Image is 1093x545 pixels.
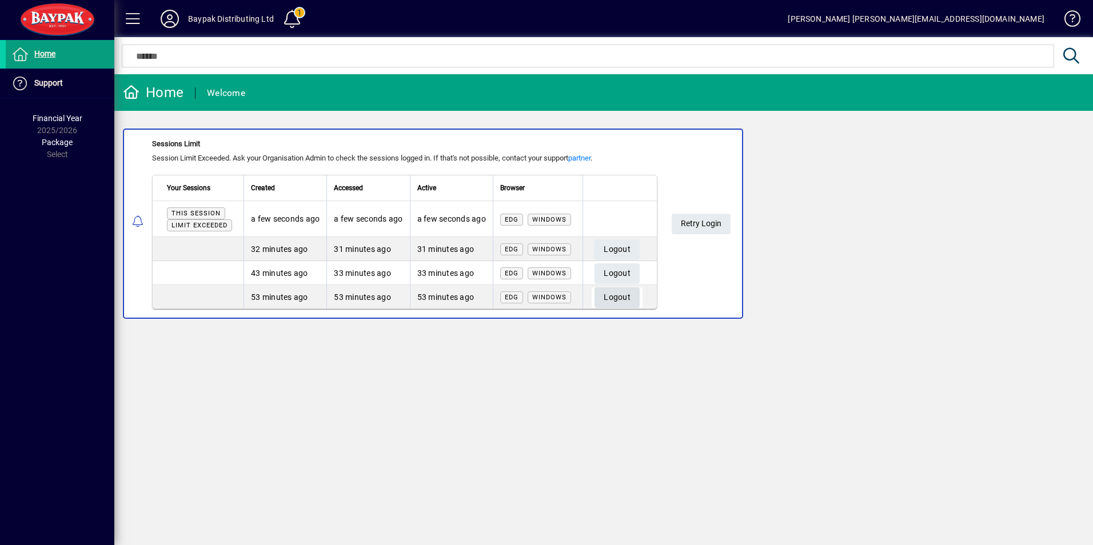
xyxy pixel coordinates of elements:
[152,153,657,164] div: Session Limit Exceeded. Ask your Organisation Admin to check the sessions logged in. If that's no...
[568,154,591,162] a: partner
[595,263,640,284] button: Logout
[244,201,326,237] td: a few seconds ago
[410,201,493,237] td: a few seconds ago
[417,182,436,194] span: Active
[244,261,326,285] td: 43 minutes ago
[244,237,326,261] td: 32 minutes ago
[326,285,409,308] td: 53 minutes ago
[672,214,731,234] button: Retry Login
[681,214,721,233] span: Retry Login
[123,83,184,102] div: Home
[500,182,525,194] span: Browser
[595,287,640,308] button: Logout
[171,222,228,229] span: Limit exceeded
[34,78,63,87] span: Support
[152,138,657,150] div: Sessions Limit
[532,246,567,253] span: Windows
[326,237,409,261] td: 31 minutes ago
[326,201,409,237] td: a few seconds ago
[326,261,409,285] td: 33 minutes ago
[604,240,631,259] span: Logout
[410,261,493,285] td: 33 minutes ago
[114,129,1093,319] app-alert-notification-menu-item: Sessions Limit
[505,216,518,223] span: Edg
[244,285,326,308] td: 53 minutes ago
[505,270,518,277] span: Edg
[604,288,631,307] span: Logout
[1056,2,1079,39] a: Knowledge Base
[334,182,363,194] span: Accessed
[251,182,275,194] span: Created
[604,264,631,283] span: Logout
[171,210,221,217] span: This session
[151,9,188,29] button: Profile
[595,239,640,260] button: Logout
[505,246,518,253] span: Edg
[505,294,518,301] span: Edg
[167,182,210,194] span: Your Sessions
[410,285,493,308] td: 53 minutes ago
[188,10,274,28] div: Baypak Distributing Ltd
[34,49,55,58] span: Home
[207,84,245,102] div: Welcome
[788,10,1044,28] div: [PERSON_NAME] [PERSON_NAME][EMAIL_ADDRESS][DOMAIN_NAME]
[532,216,567,223] span: Windows
[532,270,567,277] span: Windows
[42,138,73,147] span: Package
[33,114,82,123] span: Financial Year
[532,294,567,301] span: Windows
[6,69,114,98] a: Support
[410,237,493,261] td: 31 minutes ago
